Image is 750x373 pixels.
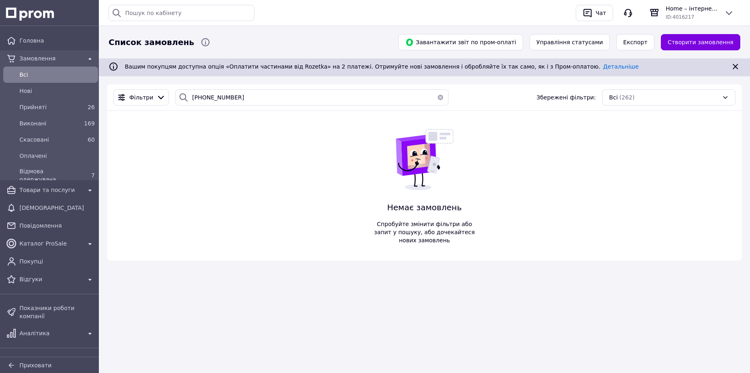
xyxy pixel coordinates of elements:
[19,257,95,265] span: Покупці
[19,186,82,194] span: Товари та послуги
[88,136,95,143] span: 60
[19,87,95,95] span: Нові
[19,152,95,160] span: Оплачені
[19,239,82,248] span: Каталог ProSale
[371,220,478,244] span: Спробуйте змінити фільтри або запит у пошуку, або дочекайтеся нових замовлень
[620,94,635,101] span: (262)
[19,54,82,63] span: Замовлення
[603,63,639,70] a: Детальніше
[19,304,95,320] span: Показники роботи компанії
[576,5,613,21] button: Чат
[19,222,95,230] span: Повідомлення
[175,89,448,106] input: Пошук за номером замовлення, ПІБ покупця, номером телефону, Email, номером накладної
[19,136,79,144] span: Скасовані
[88,104,95,110] span: 26
[129,93,153,101] span: Фільтри
[19,167,79,183] span: Відмова одержувача
[661,34,740,50] a: Створити замовлення
[666,4,718,13] span: Home – інтернет-магазин товарів для дому
[371,202,478,213] span: Немає замовлень
[616,34,654,50] button: Експорт
[19,71,95,79] span: Всi
[609,93,618,101] span: Всі
[530,34,610,50] button: Управління статусами
[594,7,608,19] div: Чат
[19,103,79,111] span: Прийняті
[19,362,51,369] span: Приховати
[432,89,449,106] button: Очистить
[536,93,596,101] span: Збережені фільтри:
[109,5,254,21] input: Пошук по кабінету
[91,172,95,179] span: 7
[19,329,82,337] span: Аналітика
[19,119,79,127] span: Виконані
[19,204,95,212] span: [DEMOGRAPHIC_DATA]
[19,37,95,45] span: Головна
[125,63,639,70] span: Вашим покупцям доступна опція «Оплатити частинами від Rozetka» на 2 платежі. Отримуйте нові замов...
[666,14,694,20] span: ID: 4016217
[109,37,194,48] span: Список замовлень
[19,275,82,283] span: Відгуки
[84,120,95,127] span: 169
[398,34,523,50] button: Завантажити звіт по пром-оплаті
